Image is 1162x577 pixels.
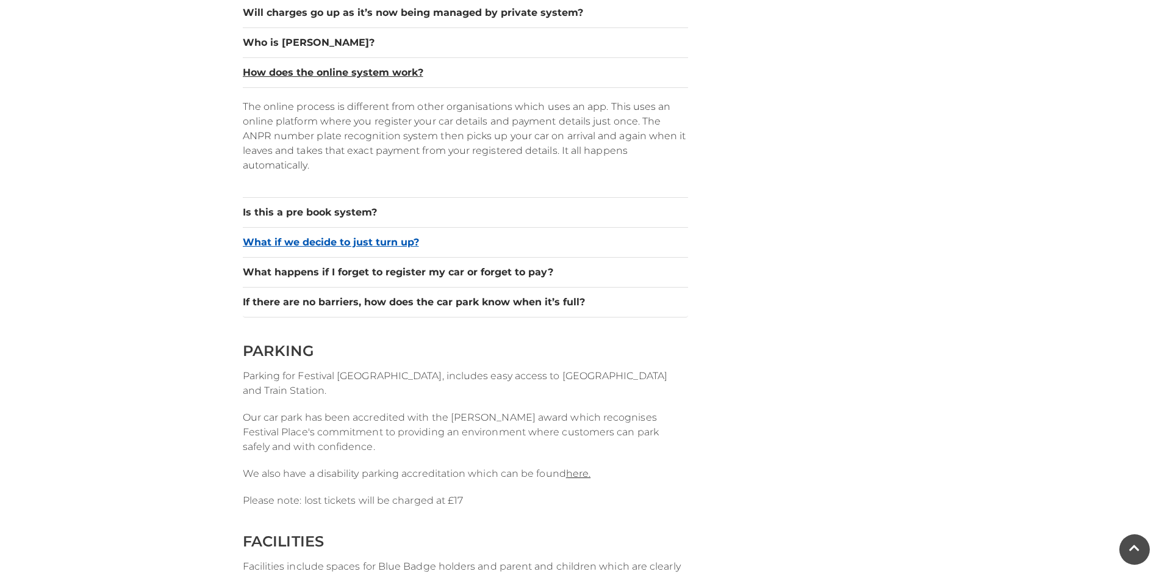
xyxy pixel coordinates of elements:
button: What if we decide to just turn up? [243,235,688,250]
a: here. [566,468,590,479]
span: FACILITIES [243,532,325,550]
span: Please note: lost tickets will be charged at £17 [243,495,464,506]
button: Will charges go up as it’s now being managed by private system? [243,5,688,20]
span: We also have a disability parking accreditation which can be found [243,468,591,479]
span: Our car park has been accredited with the [PERSON_NAME] award which recognises Festival Place's c... [243,412,659,452]
button: How does the online system work? [243,65,688,80]
button: If there are no barriers, how does the car park know when it’s full? [243,295,688,310]
span: Parking for Festival [GEOGRAPHIC_DATA], includes easy access to [GEOGRAPHIC_DATA] and Train Station. [243,370,667,396]
button: What happens if I forget to register my car or forget to pay? [243,265,688,280]
p: The online process is different from other organisations which uses an app. This uses an online p... [243,100,688,173]
span: PARKING [243,342,314,360]
button: Who is [PERSON_NAME]? [243,35,688,50]
button: Is this a pre book system? [243,205,688,220]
